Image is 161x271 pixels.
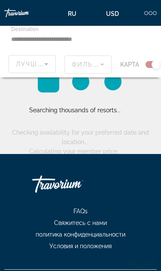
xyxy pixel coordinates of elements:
span: Свяжитесь с нами [54,219,107,226]
a: политика конфиденциальности [27,231,134,238]
a: Travorium [32,171,118,197]
span: Searching thousands of resorts... [29,107,121,114]
span: FAQs [73,208,88,215]
span: политика конфиденциальности [36,231,125,238]
span: Calculating your member price... [29,148,121,155]
button: Change language [64,7,89,20]
span: ru [68,10,76,17]
iframe: Кнопка запуска окна обмена сообщениями [127,237,154,264]
a: FAQs [65,208,96,215]
button: Change currency [102,7,131,20]
a: Условия и положения [41,243,120,249]
span: USD [106,10,119,17]
a: Свяжитесь с нами [46,219,115,226]
span: Checking availability for your preferred date and location... [12,129,149,145]
span: Условия и положения [49,243,112,249]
